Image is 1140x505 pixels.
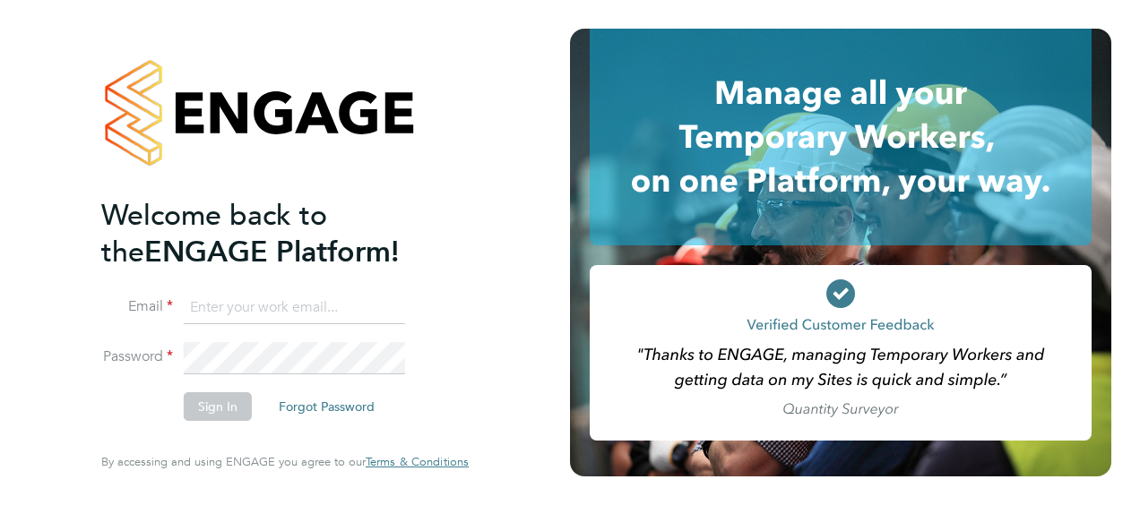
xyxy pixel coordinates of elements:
[366,455,469,469] a: Terms & Conditions
[184,392,252,421] button: Sign In
[101,297,173,316] label: Email
[101,197,451,270] h2: ENGAGE Platform!
[101,347,173,366] label: Password
[101,198,327,270] span: Welcome back to the
[366,454,469,469] span: Terms & Conditions
[184,292,405,324] input: Enter your work email...
[101,454,469,469] span: By accessing and using ENGAGE you agree to our
[264,392,389,421] button: Forgot Password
